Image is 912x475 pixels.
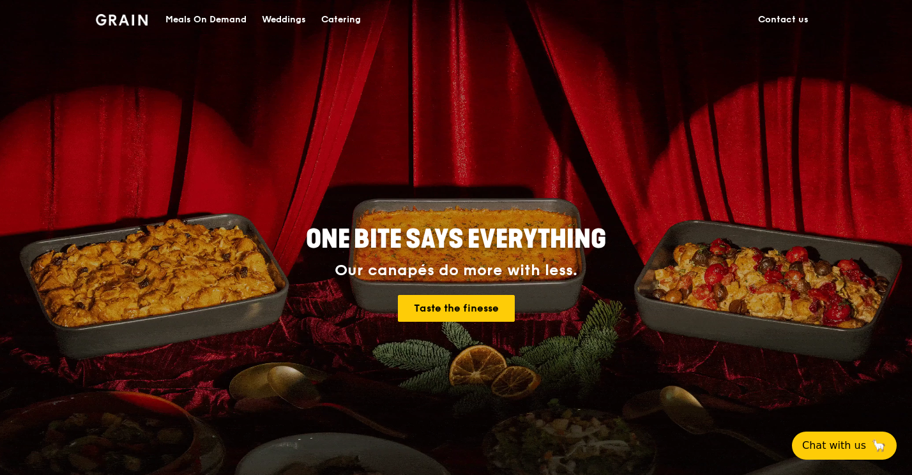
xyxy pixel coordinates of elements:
button: Chat with us🦙 [792,432,897,460]
div: Meals On Demand [165,1,247,39]
span: Chat with us [802,438,866,453]
div: Weddings [262,1,306,39]
a: Taste the finesse [398,295,515,322]
span: 🦙 [871,438,886,453]
a: Contact us [750,1,816,39]
a: Weddings [254,1,314,39]
div: Catering [321,1,361,39]
a: Catering [314,1,369,39]
img: Grain [96,14,148,26]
